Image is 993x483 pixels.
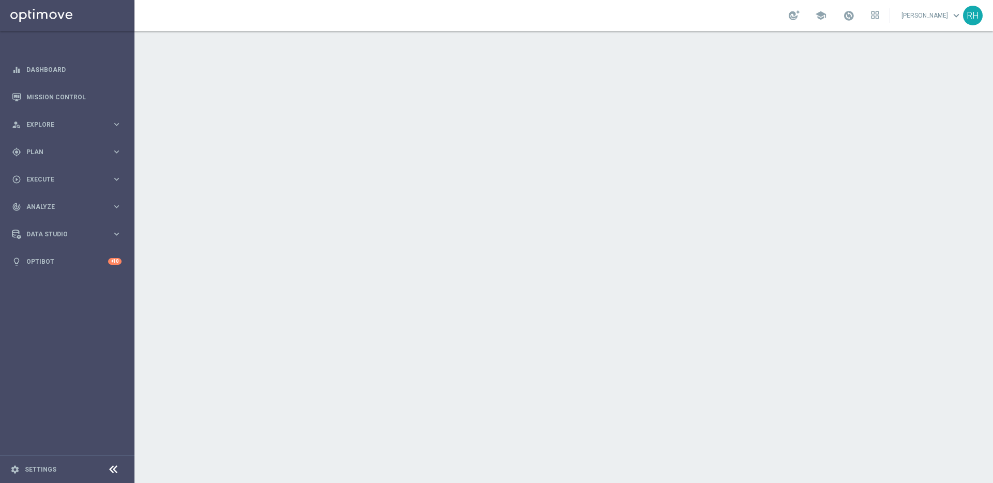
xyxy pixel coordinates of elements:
[12,230,112,239] div: Data Studio
[11,258,122,266] button: lightbulb Optibot +10
[26,204,112,210] span: Analyze
[11,120,122,129] button: person_search Explore keyboard_arrow_right
[26,231,112,237] span: Data Studio
[12,257,21,266] i: lightbulb
[900,8,963,23] a: [PERSON_NAME]keyboard_arrow_down
[112,229,122,239] i: keyboard_arrow_right
[12,202,112,212] div: Analyze
[10,465,20,474] i: settings
[26,149,112,155] span: Plan
[12,147,21,157] i: gps_fixed
[26,176,112,183] span: Execute
[11,66,122,74] button: equalizer Dashboard
[12,175,112,184] div: Execute
[12,248,122,275] div: Optibot
[12,202,21,212] i: track_changes
[11,93,122,101] button: Mission Control
[112,202,122,212] i: keyboard_arrow_right
[108,258,122,265] div: +10
[12,120,21,129] i: person_search
[951,10,962,21] span: keyboard_arrow_down
[815,10,826,21] span: school
[11,175,122,184] button: play_circle_outline Execute keyboard_arrow_right
[12,175,21,184] i: play_circle_outline
[26,122,112,128] span: Explore
[26,83,122,111] a: Mission Control
[112,119,122,129] i: keyboard_arrow_right
[112,147,122,157] i: keyboard_arrow_right
[12,83,122,111] div: Mission Control
[11,203,122,211] button: track_changes Analyze keyboard_arrow_right
[12,65,21,74] i: equalizer
[11,230,122,238] button: Data Studio keyboard_arrow_right
[12,56,122,83] div: Dashboard
[12,120,112,129] div: Explore
[112,174,122,184] i: keyboard_arrow_right
[25,466,56,473] a: Settings
[963,6,983,25] div: RH
[26,248,108,275] a: Optibot
[11,148,122,156] button: gps_fixed Plan keyboard_arrow_right
[26,56,122,83] a: Dashboard
[12,147,112,157] div: Plan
